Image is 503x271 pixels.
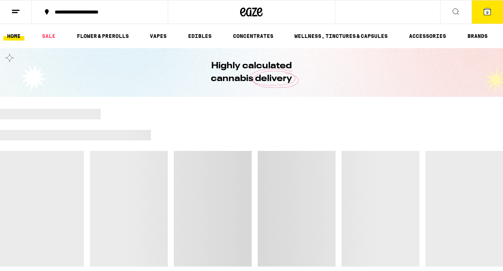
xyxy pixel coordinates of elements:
[73,32,133,41] a: FLOWER & PREROLLS
[229,32,277,41] a: CONCENTRATES
[190,60,313,85] h1: Highly calculated cannabis delivery
[405,32,450,41] a: ACCESSORIES
[184,32,215,41] a: EDIBLES
[472,0,503,24] button: 9
[3,32,24,41] a: HOME
[464,32,491,41] a: BRANDS
[291,32,391,41] a: WELLNESS, TINCTURES & CAPSULES
[486,10,488,15] span: 9
[146,32,170,41] a: VAPES
[38,32,59,41] a: SALE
